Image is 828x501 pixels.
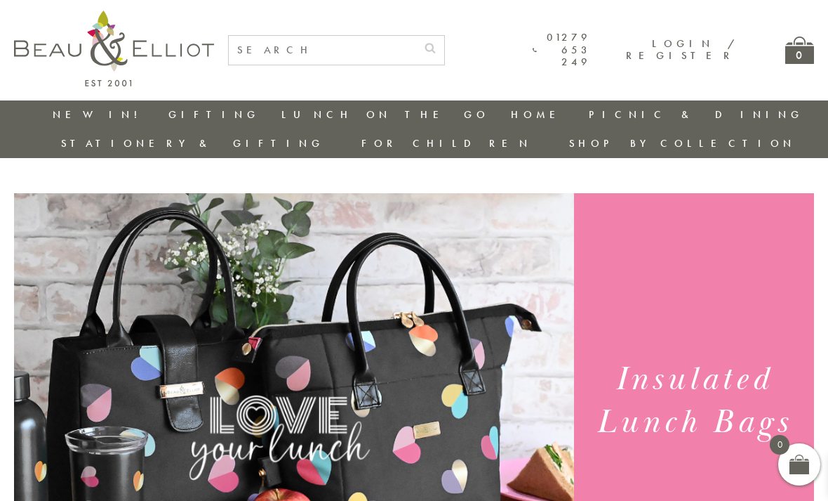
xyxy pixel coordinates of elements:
a: New in! [53,108,147,122]
a: Shop by collection [569,136,796,150]
a: Home [511,108,567,122]
h1: Insulated Lunch Bags [586,358,802,444]
a: Lunch On The Go [281,108,489,122]
a: Login / Register [626,37,736,63]
input: SEARCH [229,36,416,65]
a: For Children [361,136,532,150]
a: 01279 653 249 [533,32,591,68]
a: 0 [785,37,814,64]
a: Picnic & Dining [589,108,803,122]
a: Gifting [168,108,260,122]
img: logo [14,11,214,86]
span: 0 [770,435,789,455]
a: Stationery & Gifting [61,136,324,150]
